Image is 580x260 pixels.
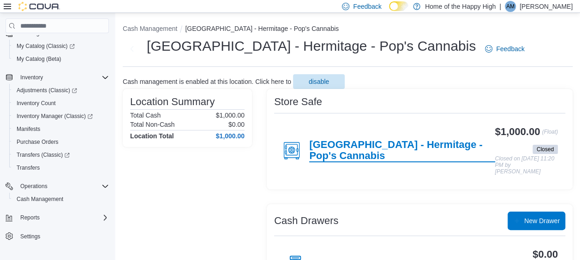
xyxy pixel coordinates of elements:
[17,138,59,146] span: Purchase Orders
[17,72,109,83] span: Inventory
[17,72,47,83] button: Inventory
[508,212,565,230] button: New Drawer
[17,112,93,120] span: Inventory Manager (Classic)
[17,151,70,159] span: Transfers (Classic)
[13,194,109,205] span: Cash Management
[17,55,61,63] span: My Catalog (Beta)
[13,85,81,96] a: Adjustments (Classic)
[532,145,558,154] span: Closed
[537,145,554,154] span: Closed
[481,40,528,58] a: Feedback
[505,1,516,12] div: Alicia Mair
[123,78,291,85] p: Cash management is enabled at this location. Click here to
[20,214,40,221] span: Reports
[17,195,63,203] span: Cash Management
[17,125,40,133] span: Manifests
[309,139,495,162] h4: [GEOGRAPHIC_DATA] - Hermitage - Pop's Cannabis
[532,249,558,260] h3: $0.00
[13,162,43,173] a: Transfers
[9,148,113,161] a: Transfers (Classic)
[13,53,109,65] span: My Catalog (Beta)
[353,2,381,11] span: Feedback
[228,121,245,128] p: $0.00
[17,181,109,192] span: Operations
[17,42,75,50] span: My Catalog (Classic)
[2,71,113,84] button: Inventory
[13,85,109,96] span: Adjustments (Classic)
[20,74,43,81] span: Inventory
[9,53,113,65] button: My Catalog (Beta)
[2,230,113,243] button: Settings
[9,97,113,110] button: Inventory Count
[13,162,109,173] span: Transfers
[389,1,408,11] input: Dark Mode
[2,180,113,193] button: Operations
[17,230,109,242] span: Settings
[496,44,524,53] span: Feedback
[17,212,109,223] span: Reports
[389,11,389,12] span: Dark Mode
[9,123,113,136] button: Manifests
[13,124,44,135] a: Manifests
[13,194,67,205] a: Cash Management
[13,111,109,122] span: Inventory Manager (Classic)
[13,41,78,52] a: My Catalog (Classic)
[274,215,338,226] h3: Cash Drawers
[495,156,558,175] p: Closed on [DATE] 11:20 PM by [PERSON_NAME]
[9,161,113,174] button: Transfers
[216,132,245,140] h4: $1,000.00
[13,149,73,160] a: Transfers (Classic)
[499,1,501,12] p: |
[9,84,113,97] a: Adjustments (Classic)
[495,126,540,137] h3: $1,000.00
[524,216,560,225] span: New Drawer
[2,211,113,224] button: Reports
[425,1,496,12] p: Home of the Happy High
[17,231,44,242] a: Settings
[13,149,109,160] span: Transfers (Classic)
[130,96,215,107] h3: Location Summary
[17,212,43,223] button: Reports
[13,53,65,65] a: My Catalog (Beta)
[274,96,322,107] h3: Store Safe
[18,2,60,11] img: Cova
[9,110,113,123] a: Inventory Manager (Classic)
[20,183,48,190] span: Operations
[123,40,141,58] button: Next
[17,87,77,94] span: Adjustments (Classic)
[542,126,558,143] p: (Float)
[147,37,476,55] h1: [GEOGRAPHIC_DATA] - Hermitage - Pop's Cannabis
[130,112,161,119] h6: Total Cash
[17,100,56,107] span: Inventory Count
[130,121,175,128] h6: Total Non-Cash
[123,25,177,32] button: Cash Management
[216,112,245,119] p: $1,000.00
[9,40,113,53] a: My Catalog (Classic)
[13,41,109,52] span: My Catalog (Classic)
[13,111,96,122] a: Inventory Manager (Classic)
[506,1,514,12] span: AM
[309,77,329,86] span: disable
[9,193,113,206] button: Cash Management
[520,1,573,12] p: [PERSON_NAME]
[13,124,109,135] span: Manifests
[123,24,573,35] nav: An example of EuiBreadcrumbs
[20,233,40,240] span: Settings
[130,132,174,140] h4: Location Total
[13,136,62,148] a: Purchase Orders
[17,164,40,171] span: Transfers
[293,74,345,89] button: disable
[17,181,51,192] button: Operations
[185,25,339,32] button: [GEOGRAPHIC_DATA] - Hermitage - Pop's Cannabis
[9,136,113,148] button: Purchase Orders
[13,98,60,109] a: Inventory Count
[13,98,109,109] span: Inventory Count
[13,136,109,148] span: Purchase Orders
